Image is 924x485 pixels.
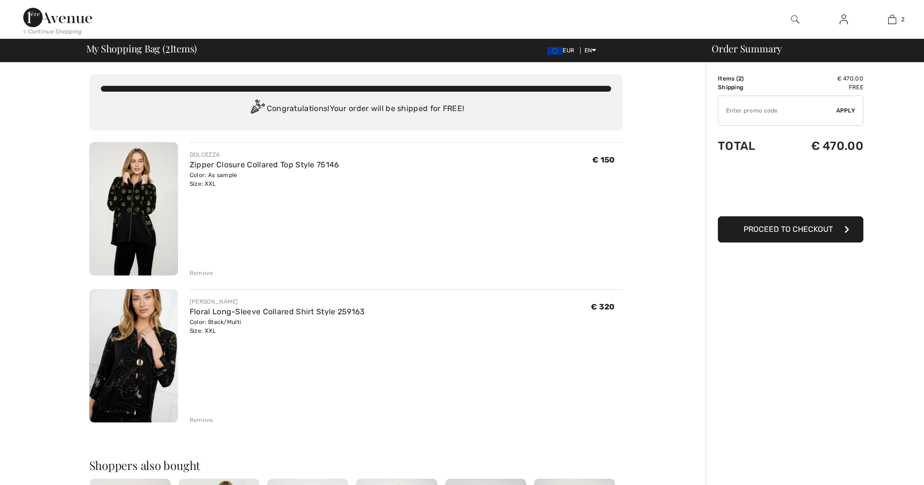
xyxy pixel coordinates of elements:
span: 2 [738,75,742,82]
span: Proceed to Checkout [744,225,833,234]
a: Sign In [832,14,856,26]
img: Zipper Closure Collared Top Style 75146 [89,142,178,275]
img: Floral Long-Sleeve Collared Shirt Style 259163 [89,289,178,422]
iframe: PayPal [718,162,863,213]
div: Color: As sample Size: XXL [190,171,340,188]
td: Free [778,83,863,92]
img: search the website [791,14,799,25]
a: Zipper Closure Collared Top Style 75146 [190,160,340,169]
span: € 320 [591,302,615,311]
div: < Continue Shopping [23,27,82,36]
h2: Shoppers also bought [89,459,623,471]
td: Shipping [718,83,778,92]
img: 1ère Avenue [23,8,92,27]
td: € 470.00 [778,74,863,83]
div: [PERSON_NAME] [190,297,365,306]
div: Order Summary [700,44,918,53]
span: EUR [547,47,578,54]
div: Remove [190,269,213,277]
td: Items ( ) [718,74,778,83]
span: 2 [901,15,905,24]
input: Promo code [718,96,836,125]
td: Total [718,129,778,162]
td: € 470.00 [778,129,863,162]
a: Floral Long-Sleeve Collared Shirt Style 259163 [190,307,365,316]
span: € 150 [592,155,615,164]
img: Congratulation2.svg [247,99,267,119]
span: My Shopping Bag ( Items) [86,44,197,53]
span: 2 [165,41,170,54]
button: Proceed to Checkout [718,216,863,242]
div: Color: Black/Multi Size: XXL [190,318,365,335]
img: My Bag [888,14,896,25]
img: My Info [840,14,848,25]
div: Congratulations! Your order will be shipped for FREE! [101,99,611,119]
span: EN [584,47,597,54]
a: 2 [868,14,916,25]
span: Apply [836,106,856,115]
div: DOLCEZZA [190,150,340,159]
img: Euro [547,47,563,55]
div: Remove [190,416,213,424]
